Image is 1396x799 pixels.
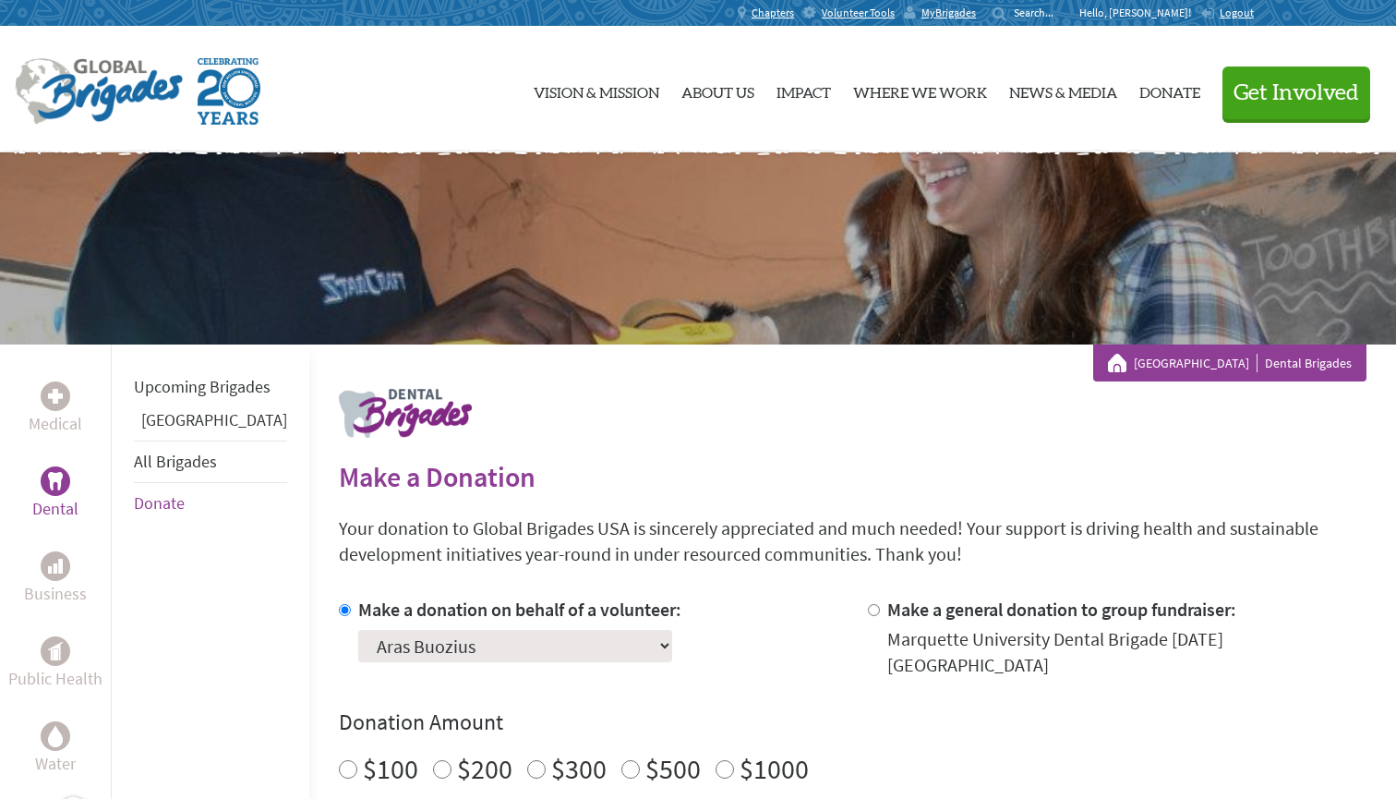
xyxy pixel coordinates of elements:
[363,751,418,786] label: $100
[1014,6,1066,19] input: Search...
[534,42,659,138] a: Vision & Mission
[887,626,1367,678] div: Marquette University Dental Brigade [DATE] [GEOGRAPHIC_DATA]
[32,466,78,522] a: DentalDental
[41,466,70,496] div: Dental
[35,721,76,777] a: WaterWater
[1108,354,1352,372] div: Dental Brigades
[15,58,183,125] img: Global Brigades Logo
[48,725,63,746] img: Water
[1009,42,1117,138] a: News & Media
[776,42,831,138] a: Impact
[24,551,87,607] a: BusinessBusiness
[134,376,271,397] a: Upcoming Brigades
[740,751,809,786] label: $1000
[339,708,1366,737] h4: Donation Amount
[134,441,287,483] li: All Brigades
[134,367,287,407] li: Upcoming Brigades
[48,642,63,660] img: Public Health
[1200,6,1254,20] a: Logout
[32,496,78,522] p: Dental
[29,411,82,437] p: Medical
[1134,354,1258,372] a: [GEOGRAPHIC_DATA]
[48,389,63,404] img: Medical
[645,751,701,786] label: $500
[358,598,681,621] label: Make a donation on behalf of a volunteer:
[141,409,287,430] a: [GEOGRAPHIC_DATA]
[8,636,102,692] a: Public HealthPublic Health
[134,451,217,472] a: All Brigades
[1234,82,1359,104] span: Get Involved
[134,483,287,524] li: Donate
[198,58,260,125] img: Global Brigades Celebrating 20 Years
[41,381,70,411] div: Medical
[551,751,607,786] label: $300
[681,42,754,138] a: About Us
[457,751,512,786] label: $200
[35,751,76,777] p: Water
[1079,6,1200,20] p: Hello, [PERSON_NAME]!
[48,559,63,574] img: Business
[822,6,895,20] span: Volunteer Tools
[8,666,102,692] p: Public Health
[41,551,70,581] div: Business
[1222,67,1370,119] button: Get Involved
[339,460,1366,493] h2: Make a Donation
[41,721,70,751] div: Water
[752,6,794,20] span: Chapters
[1220,6,1254,19] span: Logout
[921,6,976,20] span: MyBrigades
[48,472,63,490] img: Dental
[41,636,70,666] div: Public Health
[339,515,1366,567] p: Your donation to Global Brigades USA is sincerely appreciated and much needed! Your support is dr...
[887,598,1236,621] label: Make a general donation to group fundraiser:
[339,389,472,438] img: logo-dental.png
[29,381,82,437] a: MedicalMedical
[134,492,185,514] a: Donate
[24,581,87,607] p: Business
[1139,42,1200,138] a: Donate
[853,42,987,138] a: Where We Work
[134,407,287,441] li: Panama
